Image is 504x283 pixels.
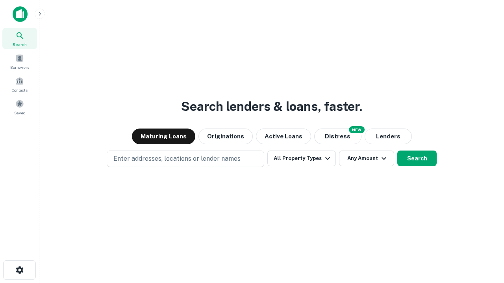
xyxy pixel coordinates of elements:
[107,151,264,167] button: Enter addresses, locations or lender names
[267,151,336,166] button: All Property Types
[13,6,28,22] img: capitalize-icon.png
[113,154,241,164] p: Enter addresses, locations or lender names
[132,129,195,144] button: Maturing Loans
[10,64,29,70] span: Borrowers
[314,129,361,144] button: Search distressed loans with lien and other non-mortgage details.
[13,41,27,48] span: Search
[12,87,28,93] span: Contacts
[181,97,362,116] h3: Search lenders & loans, faster.
[397,151,437,166] button: Search
[256,129,311,144] button: Active Loans
[2,74,37,95] a: Contacts
[2,96,37,118] a: Saved
[465,220,504,258] iframe: Chat Widget
[198,129,253,144] button: Originations
[339,151,394,166] button: Any Amount
[2,51,37,72] a: Borrowers
[349,126,365,133] div: NEW
[365,129,412,144] button: Lenders
[2,28,37,49] a: Search
[14,110,26,116] span: Saved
